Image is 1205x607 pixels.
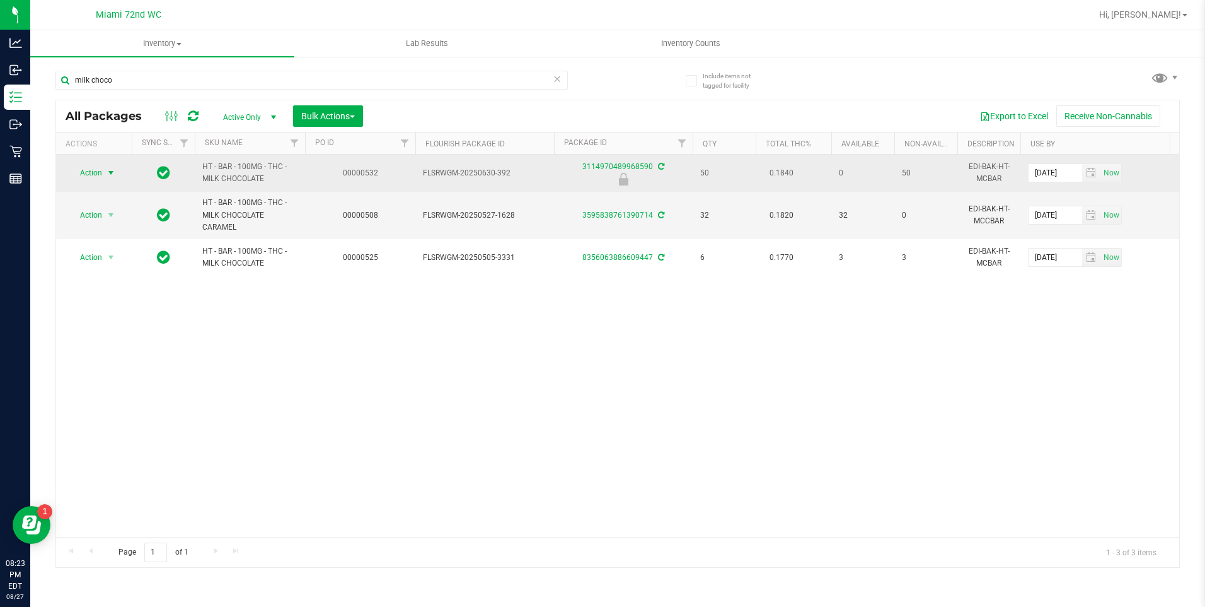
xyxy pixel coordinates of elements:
span: Sync from Compliance System [656,211,664,220]
input: Search Package ID, Item Name, SKU, Lot or Part Number... [55,71,568,90]
a: SKU Name [205,138,243,147]
a: 00000532 [343,168,378,177]
span: In Sync [157,206,170,224]
a: Filter [672,133,693,154]
a: Qty [703,139,717,148]
span: HT - BAR - 100MG - THC - MILK CHOCOLATE [202,161,297,185]
span: 1 - 3 of 3 items [1096,543,1167,562]
span: All Packages [66,109,154,123]
span: Include items not tagged for facility [703,71,766,90]
div: Actions [66,139,127,148]
span: Page of 1 [108,543,199,562]
span: Set Current date [1100,206,1122,225]
input: 1 [144,543,167,562]
a: Filter [174,133,195,154]
a: 3595838761390714 [582,211,653,220]
span: Sync from Compliance System [656,253,664,262]
a: Use By [1030,139,1055,148]
inline-svg: Reports [9,172,22,185]
span: Action [69,249,103,266]
span: select [103,206,119,224]
span: Lab Results [389,38,465,49]
span: select [103,164,119,182]
iframe: Resource center unread badge [37,504,52,519]
a: Description [967,139,1015,148]
inline-svg: Retail [9,145,22,158]
inline-svg: Analytics [9,37,22,49]
inline-svg: Outbound [9,118,22,131]
span: select [1100,249,1121,266]
span: Inventory [30,38,294,49]
span: FLSRWGM-20250527-1628 [423,209,546,221]
span: select [1082,164,1100,182]
a: 00000508 [343,211,378,220]
span: 6 [700,252,748,264]
span: In Sync [157,164,170,182]
span: 0.1770 [763,249,800,267]
a: Filter [284,133,305,154]
span: FLSRWGM-20250505-3331 [423,252,546,264]
span: Inventory Counts [644,38,737,49]
span: HT - BAR - 100MG - THC - MILK CHOCOLATE CARAMEL [202,197,297,233]
span: 0.1840 [763,164,800,182]
span: select [1100,206,1121,224]
span: 32 [839,209,887,221]
span: Clear [553,71,562,87]
a: 8356063886609447 [582,253,653,262]
span: In Sync [157,249,170,266]
span: FLSRWGM-20250630-392 [423,167,546,179]
a: 3114970489968590 [582,162,653,171]
p: 08:23 PM EDT [6,558,25,592]
iframe: Resource center [13,506,50,544]
span: 0.1820 [763,206,800,225]
span: Miami 72nd WC [96,9,161,20]
span: Set Current date [1100,164,1122,182]
span: 0 [902,209,950,221]
span: 50 [902,167,950,179]
button: Export to Excel [972,105,1056,127]
span: 3 [839,252,887,264]
a: Inventory Counts [559,30,823,57]
span: Action [69,206,103,224]
span: select [103,249,119,266]
a: Lab Results [294,30,558,57]
span: select [1082,249,1100,266]
span: select [1100,164,1121,182]
a: Package ID [564,138,607,147]
span: 32 [700,209,748,221]
div: EDI-BAK-HT-MCBAR [965,244,1013,271]
span: Hi, [PERSON_NAME]! [1099,9,1181,20]
span: Action [69,164,103,182]
p: 08/27 [6,592,25,601]
span: Set Current date [1100,249,1122,267]
span: Sync from Compliance System [656,162,664,171]
inline-svg: Inventory [9,91,22,103]
div: EDI-BAK-HT-MCCBAR [965,202,1013,228]
inline-svg: Inbound [9,64,22,76]
span: 0 [839,167,887,179]
span: select [1082,206,1100,224]
button: Receive Non-Cannabis [1056,105,1160,127]
span: 50 [700,167,748,179]
div: EDI-BAK-HT-MCBAR [965,160,1013,186]
a: 00000525 [343,253,378,262]
div: Newly Received [552,173,695,186]
button: Bulk Actions [293,105,363,127]
a: Non-Available [904,139,960,148]
a: Flourish Package ID [425,139,505,148]
a: Inventory [30,30,294,57]
span: Bulk Actions [301,111,355,121]
a: PO ID [315,138,334,147]
a: Available [841,139,879,148]
span: HT - BAR - 100MG - THC - MILK CHOCOLATE [202,245,297,269]
a: Sync Status [142,138,190,147]
a: Filter [395,133,415,154]
a: Total THC% [766,139,811,148]
span: 3 [902,252,950,264]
